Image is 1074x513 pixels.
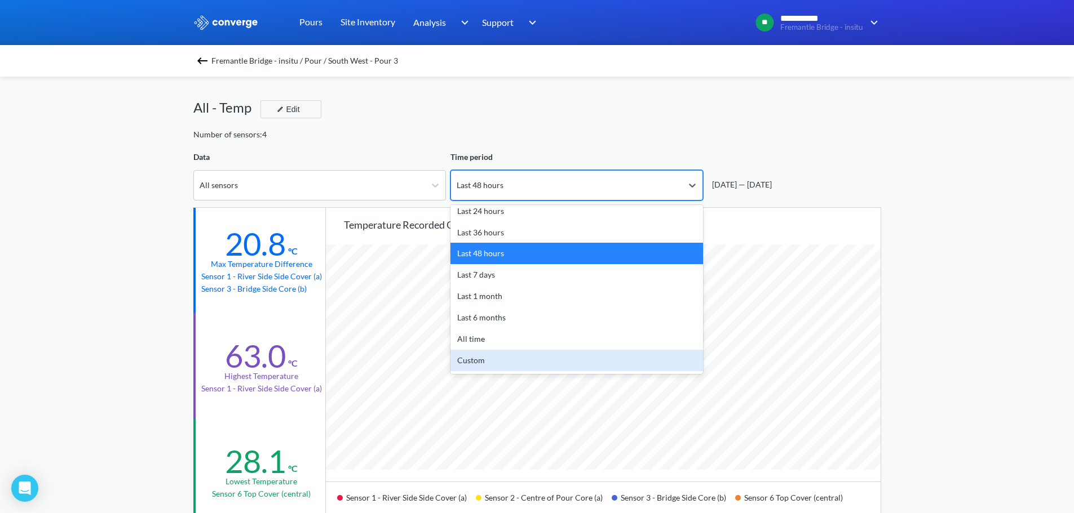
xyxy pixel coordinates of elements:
div: Last 36 hours [450,222,703,243]
div: Max temperature difference [211,258,312,270]
div: Last 6 months [450,307,703,328]
div: Edit [272,102,302,116]
div: Temperature recorded over time [344,217,881,233]
img: downArrow.svg [453,16,471,29]
div: Last 7 days [450,264,703,286]
img: downArrow.svg [521,16,540,29]
span: Support [482,15,514,29]
p: Sensor 1 - River Side Side Cover (a) [201,382,322,395]
img: edit-icon.svg [277,106,284,113]
img: downArrow.svg [863,16,881,29]
div: All sensors [200,179,238,191]
div: Open Intercom Messenger [11,475,38,502]
div: 20.8 [225,225,286,263]
div: Lowest temperature [226,475,297,488]
p: Sensor 3 - Bridge Side Core (b) [201,283,322,295]
p: Sensor 1 - River Side Side Cover (a) [201,270,322,283]
span: Fremantle Bridge - insitu / Pour / South West - Pour 3 [211,53,398,69]
div: Custom [450,350,703,371]
div: Data [193,151,446,163]
button: Edit [260,100,321,118]
div: All - Temp [193,97,260,118]
div: 28.1 [225,442,286,480]
div: Highest temperature [224,370,298,382]
img: logo_ewhite.svg [193,15,259,30]
div: Time period [450,151,703,163]
div: [DATE] — [DATE] [708,179,772,191]
div: Last 48 hours [457,179,503,191]
div: Last 1 month [450,286,703,307]
div: Last 24 hours [450,200,703,222]
span: Fremantle Bridge - insitu [780,23,863,32]
div: Number of sensors: 4 [193,128,267,141]
div: All time [450,328,703,350]
img: backspace.svg [196,54,209,68]
p: Sensor 6 Top Cover (central) [212,488,311,500]
div: Last 48 hours [450,243,703,264]
div: 63.0 [225,337,286,375]
span: Analysis [413,15,446,29]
